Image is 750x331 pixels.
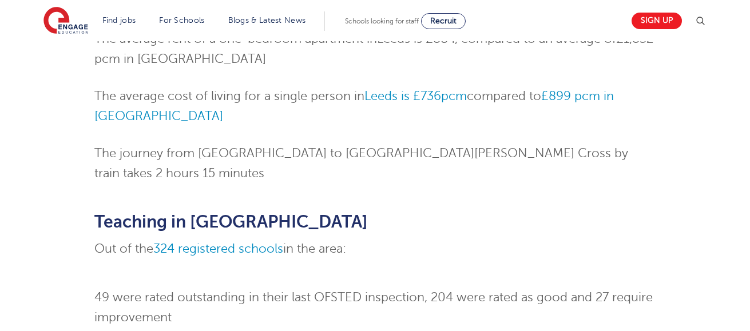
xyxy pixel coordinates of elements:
a: 324 registered schools [153,242,283,256]
span: compared to [467,89,541,103]
span: Leeds is £884 [377,32,455,46]
img: Engage Education [43,7,88,35]
b: Teaching in [GEOGRAPHIC_DATA] [94,212,368,232]
a: For Schools [159,16,204,25]
span: , compared to an average of [455,32,616,46]
span: The journey from [GEOGRAPHIC_DATA] to [GEOGRAPHIC_DATA][PERSON_NAME] Cross by train takes 2 hours... [94,146,628,180]
a: Recruit [421,13,466,29]
span: 49 were rated outstanding in their last OFSTED inspection, 204 were rated as good and 27 require ... [94,290,653,324]
span: The average cost of living for a single person in [94,89,364,103]
span: Recruit [430,17,457,25]
span: in the area: [283,242,346,256]
a: £899 pcm in [GEOGRAPHIC_DATA] [94,89,614,123]
span: The average rent of a one-bedroom apartment in [94,32,377,46]
a: Blogs & Latest News [228,16,306,25]
a: Leeds is £736 [364,89,441,103]
span: £1,832 pcm in [GEOGRAPHIC_DATA] [94,32,653,66]
span: Out of the [94,242,153,256]
span: Schools looking for staff [345,17,419,25]
a: pcm [441,89,467,103]
a: Sign up [632,13,682,29]
a: Find jobs [102,16,136,25]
